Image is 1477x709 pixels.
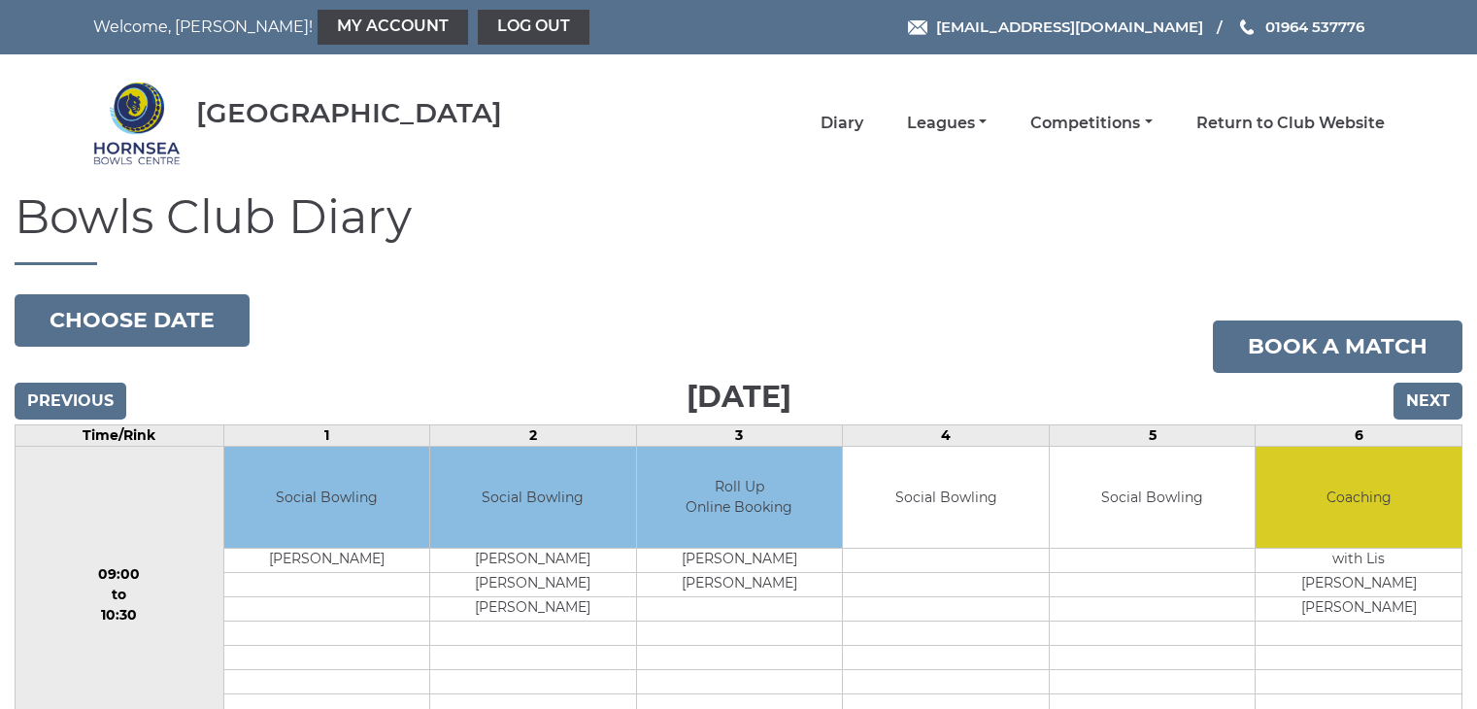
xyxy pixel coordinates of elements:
td: Social Bowling [843,447,1049,549]
input: Next [1393,383,1462,420]
a: Diary [821,113,863,134]
td: [PERSON_NAME] [637,573,843,597]
td: Coaching [1256,447,1461,549]
input: Previous [15,383,126,420]
img: Hornsea Bowls Centre [93,80,181,167]
td: [PERSON_NAME] [224,549,430,573]
nav: Welcome, [PERSON_NAME]! [93,10,615,45]
td: 2 [430,424,637,446]
img: Email [908,20,927,35]
td: 4 [843,424,1050,446]
span: [EMAIL_ADDRESS][DOMAIN_NAME] [936,17,1203,36]
a: Leagues [907,113,987,134]
td: Social Bowling [1050,447,1256,549]
td: [PERSON_NAME] [1256,597,1461,622]
td: 6 [1256,424,1462,446]
td: [PERSON_NAME] [1256,573,1461,597]
td: 5 [1049,424,1256,446]
img: Phone us [1240,19,1254,35]
a: Log out [478,10,589,45]
a: Phone us 01964 537776 [1237,16,1364,38]
button: Choose date [15,294,250,347]
td: Social Bowling [430,447,636,549]
a: Competitions [1030,113,1152,134]
td: [PERSON_NAME] [637,549,843,573]
h1: Bowls Club Diary [15,191,1462,265]
td: [PERSON_NAME] [430,549,636,573]
td: 1 [223,424,430,446]
td: [PERSON_NAME] [430,597,636,622]
div: [GEOGRAPHIC_DATA] [196,98,502,128]
td: [PERSON_NAME] [430,573,636,597]
a: My Account [318,10,468,45]
td: Time/Rink [16,424,224,446]
td: Social Bowling [224,447,430,549]
span: 01964 537776 [1265,17,1364,36]
a: Book a match [1213,321,1462,373]
td: Roll Up Online Booking [637,447,843,549]
td: 3 [636,424,843,446]
a: Return to Club Website [1196,113,1385,134]
a: Email [EMAIL_ADDRESS][DOMAIN_NAME] [908,16,1203,38]
td: with Lis [1256,549,1461,573]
